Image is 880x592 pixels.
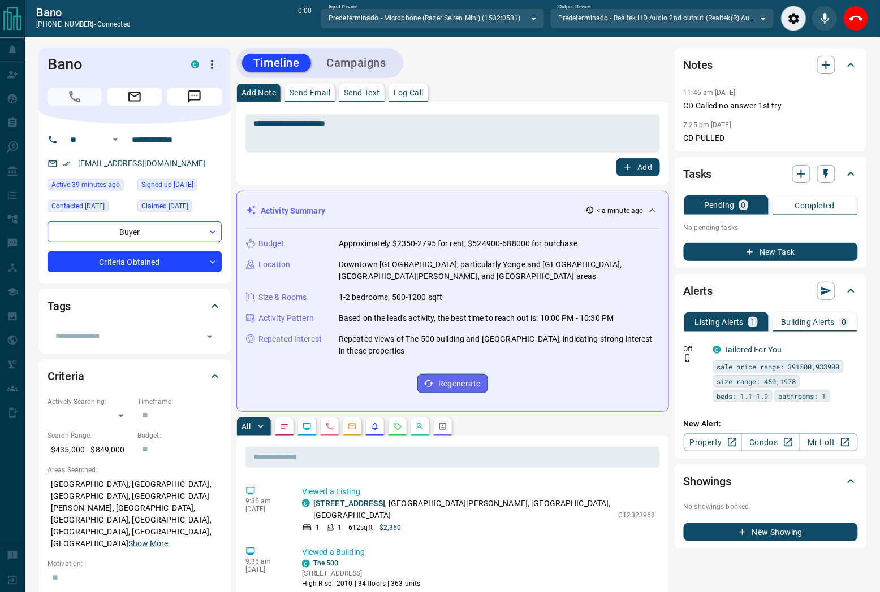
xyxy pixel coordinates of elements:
[302,560,310,568] div: condos.ca
[48,200,132,216] div: Mon Jul 21 2025
[684,277,858,304] div: Alerts
[684,89,736,97] p: 11:45 am [DATE]
[48,430,132,441] p: Search Range:
[167,88,222,106] span: Message
[558,3,590,11] label: Output Device
[302,568,421,578] p: [STREET_ADDRESS]
[36,6,131,19] a: Bano
[48,251,222,272] div: Criteria Obtained
[258,259,290,271] p: Location
[48,55,174,73] h1: Bano
[313,559,339,567] a: The 500
[245,565,285,573] p: [DATE]
[48,465,222,475] p: Areas Searched:
[313,498,613,521] p: , [GEOGRAPHIC_DATA][PERSON_NAME], [GEOGRAPHIC_DATA], [GEOGRAPHIC_DATA]
[717,361,840,372] span: sale price range: 391500,933900
[51,201,105,212] span: Contacted [DATE]
[416,422,425,431] svg: Opportunities
[48,88,102,106] span: Call
[684,165,712,183] h2: Tasks
[48,363,222,390] div: Criteria
[741,433,800,451] a: Condos
[48,475,222,553] p: [GEOGRAPHIC_DATA], [GEOGRAPHIC_DATA], [GEOGRAPHIC_DATA], [GEOGRAPHIC_DATA][PERSON_NAME], [GEOGRAP...
[241,89,276,97] p: Add Note
[191,60,199,68] div: condos.ca
[48,367,84,385] h2: Criteria
[128,538,168,550] button: Show More
[109,133,122,146] button: Open
[344,89,380,97] p: Send Text
[302,578,421,589] p: High-Rise | 2010 | 34 floors | 363 units
[781,6,806,31] div: Audio Settings
[302,499,310,507] div: condos.ca
[245,558,285,565] p: 9:36 am
[597,206,644,216] p: < a minute ago
[684,468,858,495] div: Showings
[290,89,330,97] p: Send Email
[619,510,655,520] p: C12323968
[370,422,379,431] svg: Listing Alerts
[246,201,659,221] div: Activity Summary< a minute ago
[684,523,858,541] button: New Showing
[812,6,838,31] div: Mute
[241,423,251,430] p: All
[779,390,826,402] span: bathrooms: 1
[258,238,284,250] p: Budget
[141,179,193,190] span: Signed up [DATE]
[245,505,285,513] p: [DATE]
[339,333,659,357] p: Repeated views of The 500 building and [GEOGRAPHIC_DATA], indicating strong interest in these pro...
[242,54,311,72] button: Timeline
[684,354,692,362] svg: Push Notification Only
[684,160,858,188] div: Tasks
[724,345,782,354] a: Tailored For You
[684,132,858,144] p: CD PULLED
[713,346,721,354] div: condos.ca
[799,433,857,451] a: Mr.Loft
[303,422,312,431] svg: Lead Browsing Activity
[258,291,307,303] p: Size & Rooms
[298,6,312,31] p: 0:00
[302,486,655,498] p: Viewed a Listing
[843,6,869,31] div: End Call
[78,159,206,168] a: [EMAIL_ADDRESS][DOMAIN_NAME]
[684,433,742,451] a: Property
[684,282,713,300] h2: Alerts
[202,329,218,345] button: Open
[325,422,334,431] svg: Calls
[36,19,131,29] p: [PHONE_NUMBER] -
[684,100,858,112] p: CD Called no answer 1st try
[417,374,488,393] button: Regenerate
[348,523,373,533] p: 612 sqft
[51,179,120,190] span: Active 39 minutes ago
[339,291,443,303] p: 1-2 bedrooms, 500-1200 sqft
[339,238,577,250] p: Approximately $2350-2795 for rent, $524900-688000 for purchase
[339,312,614,324] p: Based on the lead's activity, the best time to reach out is: 10:00 PM - 10:30 PM
[137,430,222,441] p: Budget:
[329,3,357,11] label: Input Device
[394,89,424,97] p: Log Call
[48,221,222,242] div: Buyer
[695,318,744,326] p: Listing Alerts
[137,179,222,194] div: Sun Jan 28 2024
[48,179,132,194] div: Fri Sep 12 2025
[48,293,222,320] div: Tags
[48,441,132,459] p: $435,000 - $849,000
[48,297,71,315] h2: Tags
[141,201,188,212] span: Claimed [DATE]
[781,318,835,326] p: Building Alerts
[704,201,735,209] p: Pending
[684,472,732,490] h2: Showings
[302,546,655,558] p: Viewed a Building
[684,502,858,512] p: No showings booked
[107,88,162,106] span: Email
[750,318,755,326] p: 1
[684,121,732,129] p: 7:25 pm [DATE]
[313,499,385,508] a: [STREET_ADDRESS]
[62,160,70,168] svg: Email Verified
[97,20,131,28] span: connected
[717,376,796,387] span: size range: 450,1978
[684,51,858,79] div: Notes
[438,422,447,431] svg: Agent Actions
[616,158,659,176] button: Add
